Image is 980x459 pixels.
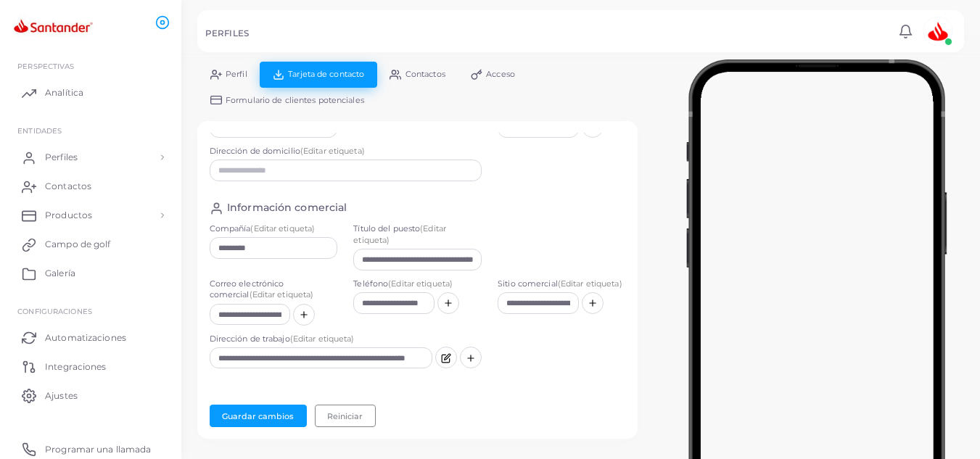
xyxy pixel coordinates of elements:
font: Ajustes [45,390,78,401]
font: (Editar etiqueta) [300,146,365,156]
a: Integraciones [11,352,170,381]
font: PERFILES [205,28,249,38]
font: Productos [45,210,92,220]
font: Contactos [405,69,445,79]
font: Título del puesto [353,223,420,233]
font: (Editar etiqueta) [250,223,315,233]
font: Sitio comercial [498,278,558,289]
font: Contactos [45,181,91,191]
font: Automatizaciones [45,332,126,343]
a: avatar [919,17,956,46]
a: Ajustes [11,381,170,410]
font: Tarjeta de contacto [288,69,364,79]
font: Perfil [226,69,247,79]
a: Galería [11,259,170,288]
a: Analítica [11,78,170,107]
font: (Editar etiqueta) [250,289,314,299]
font: Configuraciones [17,307,92,315]
font: Programar una llamada [45,444,151,455]
font: Dirección de trabajo [210,334,290,344]
font: Reiniciar [327,410,363,421]
font: Campo de golf [45,239,110,249]
font: (Editar etiqueta) [388,278,453,289]
font: Formulario de clientes potenciales [226,95,364,105]
a: Productos [11,201,170,230]
font: PERSPECTIVAS [17,62,74,70]
font: Galería [45,268,75,278]
font: ENTIDADES [17,126,62,135]
img: avatar [923,17,952,46]
img: logo [13,14,94,41]
font: Correo electrónico comercial [210,278,284,300]
font: Compañía [210,223,251,233]
font: Dirección de domicilio [210,146,300,156]
font: Acceso [486,69,515,79]
a: Campo de golf [11,230,170,259]
font: Teléfono [353,278,388,289]
font: Guardar cambios [222,410,294,421]
button: Reiniciar [315,405,376,427]
font: Perfiles [45,152,78,162]
font: Integraciones [45,361,106,372]
font: Información comercial [227,201,347,214]
a: Contactos [11,172,170,201]
font: (Editar etiqueta) [558,278,622,289]
a: Automatizaciones [11,323,170,352]
font: (Editar etiqueta) [353,223,446,245]
font: (Editar etiqueta) [290,334,355,344]
a: Perfiles [11,143,170,172]
font: Analítica [45,87,83,98]
button: Guardar cambios [210,405,307,427]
